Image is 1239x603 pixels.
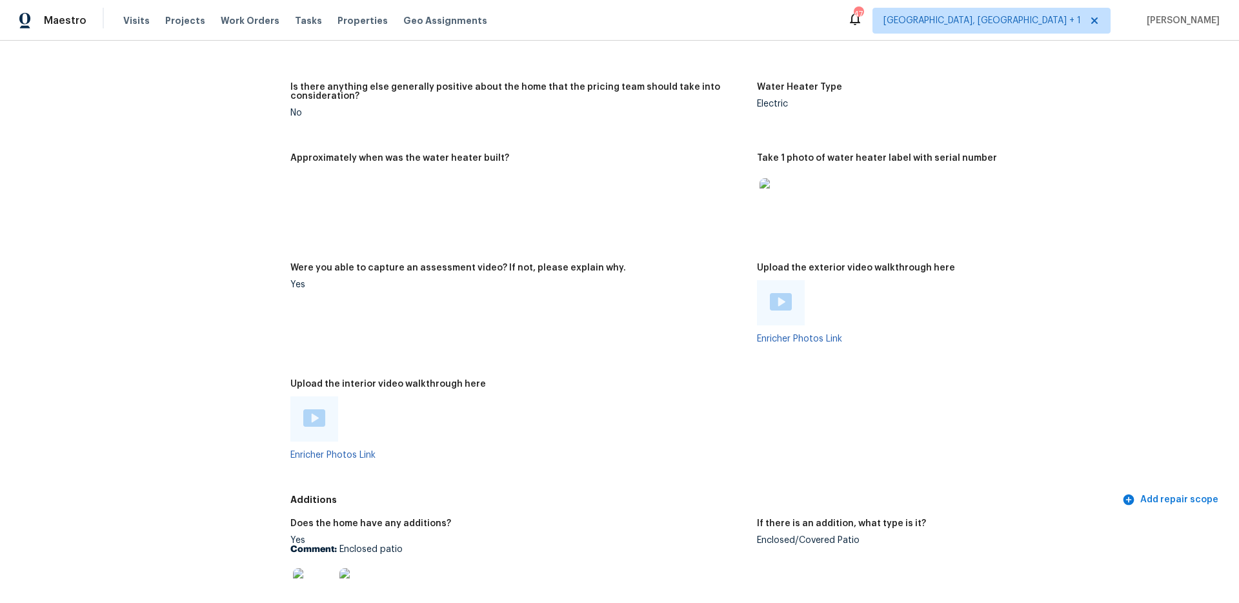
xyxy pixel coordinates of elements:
span: [PERSON_NAME] [1142,14,1220,27]
h5: Take 1 photo of water heater label with serial number [757,154,997,163]
h5: Were you able to capture an assessment video? If not, please explain why. [290,263,626,272]
h5: If there is an addition, what type is it? [757,519,926,528]
div: Yes [290,280,747,289]
span: Maestro [44,14,86,27]
a: Play Video [303,409,325,429]
span: Visits [123,14,150,27]
h5: Is there anything else generally positive about the home that the pricing team should take into c... [290,83,747,101]
img: Play Video [303,409,325,427]
h5: Additions [290,493,1120,507]
p: Enclosed patio [290,545,747,554]
div: No [290,108,747,118]
div: Electric [757,99,1213,108]
span: Geo Assignments [403,14,487,27]
h5: Upload the exterior video walkthrough here [757,263,955,272]
h5: Upload the interior video walkthrough here [290,380,486,389]
div: Enclosed/Covered Patio [757,536,1213,545]
span: Properties [337,14,388,27]
a: Enricher Photos Link [290,451,376,460]
h5: Water Heater Type [757,83,842,92]
h5: Approximately when was the water heater built? [290,154,509,163]
h5: Does the home have any additions? [290,519,451,528]
a: Play Video [770,293,792,312]
div: 47 [854,8,863,21]
span: [GEOGRAPHIC_DATA], [GEOGRAPHIC_DATA] + 1 [883,14,1081,27]
b: Comment: [290,545,337,554]
span: Projects [165,14,205,27]
button: Add repair scope [1120,488,1224,512]
a: Enricher Photos Link [757,334,842,343]
span: Tasks [295,16,322,25]
span: Work Orders [221,14,279,27]
img: Play Video [770,293,792,311]
span: Add repair scope [1125,492,1218,508]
